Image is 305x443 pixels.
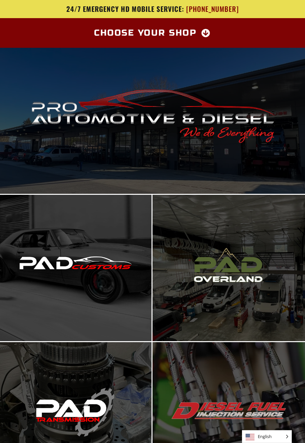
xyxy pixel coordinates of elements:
span: English [242,430,291,443]
span: 24/7 Emergency HD Mobile Service: [66,4,184,14]
a: 24/7 Emergency HD Mobile Service: [PHONE_NUMBER] [5,5,300,13]
aside: Language selected: English [242,430,292,443]
span: Choose Your Shop [94,29,196,37]
span: [PHONE_NUMBER] [186,5,239,13]
a: Choose Your Shop [86,25,219,41]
